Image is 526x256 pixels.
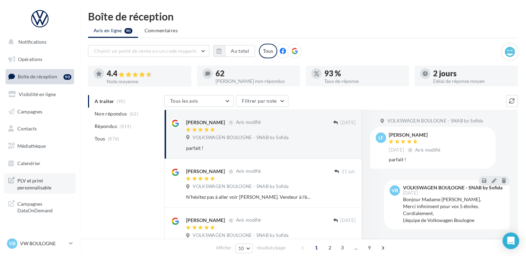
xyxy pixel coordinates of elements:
a: Campagnes DataOnDemand [4,196,76,217]
span: (62) [130,111,138,117]
div: Open Intercom Messenger [502,232,519,249]
button: Tous les avis [164,95,234,107]
a: PLV et print personnalisable [4,173,76,194]
div: 62 [216,70,295,77]
a: Boîte de réception90 [4,69,76,84]
div: Boîte de réception [88,11,518,22]
span: VOLKSWAGEN BOULOGNE - SNAB by Sofida [193,135,289,141]
span: Campagnes DataOnDemand [17,199,71,214]
span: 1 [311,242,322,253]
a: Contacts [4,121,76,136]
span: [DATE] [403,191,418,195]
div: [PERSON_NAME] [186,217,225,224]
span: Afficher [216,245,231,251]
span: 3 [337,242,348,253]
a: VB VW BOULOGNE [6,237,74,250]
span: VOLKSWAGEN BOULOGNE - SNAB by Sofida [193,232,289,239]
button: Au total [213,45,255,57]
span: Campagnes [17,108,42,114]
span: 9 [364,242,375,253]
span: ... [350,242,361,253]
span: Notifications [18,39,46,45]
span: Choisir un point de vente ou un code magasin [94,48,196,54]
div: 93 % [324,70,403,77]
span: [DATE] [340,120,356,126]
span: Avis modifié [236,169,261,174]
span: Opérations [18,56,42,62]
div: [PERSON_NAME] non répondus [216,79,295,84]
span: résultats/page [256,245,285,251]
span: LF [378,134,384,141]
div: N'hésitez pas à aller voir [PERSON_NAME]. Vendeur à l'écoute, aimable et bienveillant. Il sera vo... [186,194,310,200]
div: Note moyenne [107,79,186,84]
span: 21 juil. [341,169,356,175]
div: 4.4 [107,70,186,78]
div: [PERSON_NAME] [389,133,442,137]
span: Avis modifié [415,147,440,153]
a: Campagnes [4,104,76,119]
span: Médiathèque [17,143,46,149]
span: VB [392,187,398,194]
button: Filtrer par note [236,95,288,107]
div: Délai de réponse moyen [433,79,512,84]
div: 2 jours [433,70,512,77]
button: Au total [225,45,255,57]
span: 10 [238,246,244,251]
a: Médiathèque [4,139,76,153]
div: parfait ! [389,156,490,163]
div: Taux de réponse [324,79,403,84]
a: Opérations [4,52,76,67]
span: (876) [108,136,120,142]
button: Notifications [4,35,73,49]
div: 90 [63,74,71,80]
a: Visibilité en ligne [4,87,76,102]
span: VOLKSWAGEN BOULOGNE - SNAB by Sofida [387,118,483,124]
div: [PERSON_NAME] [186,168,225,175]
span: [DATE] [340,217,356,224]
div: Tous [259,44,277,58]
span: Avis modifié [236,120,261,125]
p: VW BOULOGNE [20,240,66,247]
button: 10 [235,244,253,253]
span: VOLKSWAGEN BOULOGNE - SNAB by Sofida [193,184,289,190]
div: Bonjour Madame [PERSON_NAME], Merci infiniment pour vos 5 étoiles. Cordialement, L'équipe de Volk... [403,196,504,224]
span: Tous [95,135,105,142]
span: PLV et print personnalisable [17,176,71,191]
span: VB [9,240,16,247]
span: Tous les avis [170,98,198,104]
span: Calendrier [17,160,41,166]
span: Non répondus [95,110,127,117]
span: Répondus [95,123,117,130]
button: Choisir un point de vente ou un code magasin [88,45,209,57]
span: Boîte de réception [18,74,57,79]
div: parfait ! [186,145,310,152]
a: Calendrier [4,156,76,171]
span: Contacts [17,126,37,131]
span: 2 [324,242,335,253]
div: [PERSON_NAME] [186,119,225,126]
span: Visibilité en ligne [19,91,56,97]
span: Avis modifié [236,217,261,223]
span: Commentaires [144,27,178,34]
div: VOLKSWAGEN BOULOGNE - SNAB by Sofida [403,185,502,190]
span: [DATE] [389,147,404,153]
span: (814) [120,123,131,129]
